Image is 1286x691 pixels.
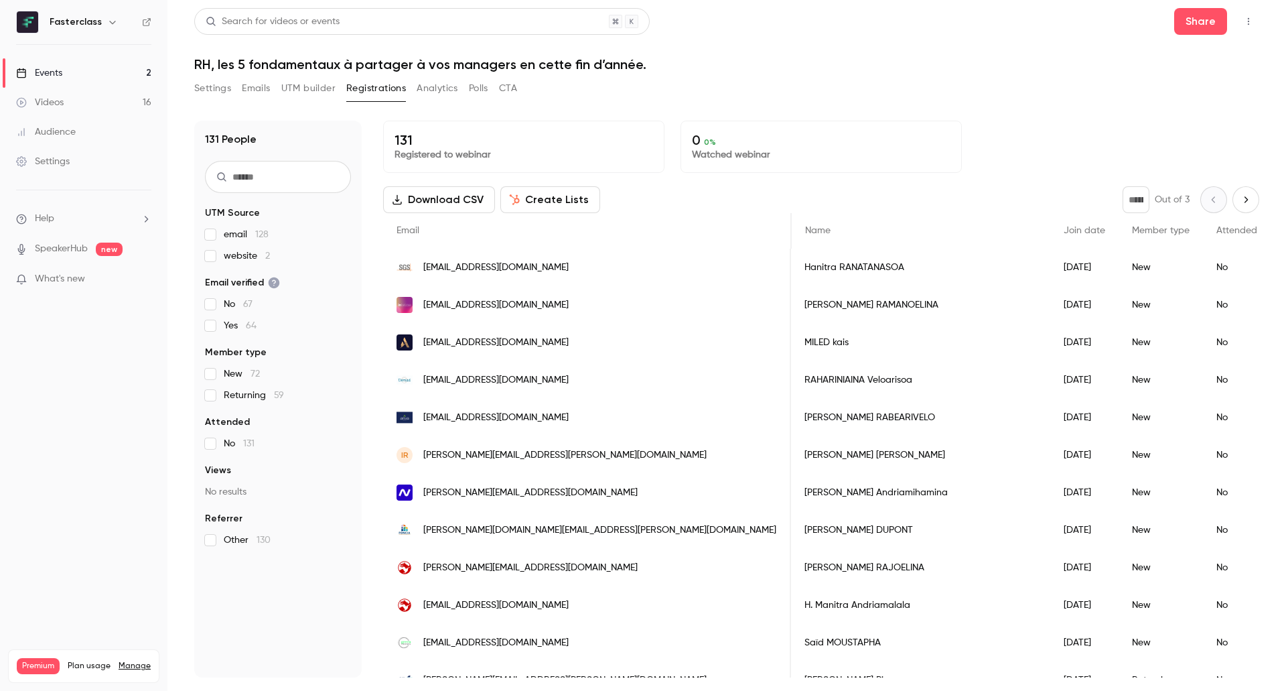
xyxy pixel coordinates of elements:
[251,369,260,379] span: 72
[395,148,653,162] p: Registered to webinar
[274,391,284,400] span: 59
[397,635,413,651] img: green-evenements.com
[1050,249,1119,286] div: [DATE]
[16,66,62,80] div: Events
[16,96,64,109] div: Videos
[1050,324,1119,361] div: [DATE]
[16,155,70,168] div: Settings
[423,523,776,538] span: [PERSON_NAME][DOMAIN_NAME][EMAIL_ADDRESS][PERSON_NAME][DOMAIN_NAME]
[205,464,231,477] span: Views
[205,512,242,525] span: Referrer
[500,186,600,213] button: Create Lists
[397,485,413,501] img: konecta.com
[1203,511,1271,549] div: No
[255,230,269,239] span: 128
[401,449,409,461] span: IR
[16,125,76,139] div: Audience
[224,367,260,381] span: New
[1119,586,1203,624] div: New
[205,131,257,147] h1: 131 People
[692,148,950,162] p: Watched webinar
[791,361,1050,399] div: RAHARINIAINA Veloarisoa
[791,624,1050,662] div: Saïd MOUSTAPHA
[1119,399,1203,436] div: New
[1232,186,1259,213] button: Next page
[397,334,413,351] img: movenpick.com
[1119,249,1203,286] div: New
[1119,324,1203,361] div: New
[1203,361,1271,399] div: No
[791,549,1050,586] div: [PERSON_NAME] RAJOELINA
[499,78,517,99] button: CTA
[194,78,231,99] button: Settings
[224,533,271,547] span: Other
[423,411,569,425] span: [EMAIL_ADDRESS][DOMAIN_NAME]
[205,416,250,429] span: Attended
[246,321,257,330] span: 64
[423,448,707,462] span: [PERSON_NAME][EMAIL_ADDRESS][PERSON_NAME][DOMAIN_NAME]
[423,298,569,312] span: [EMAIL_ADDRESS][DOMAIN_NAME]
[397,259,413,275] img: sgs.com
[791,399,1050,436] div: [PERSON_NAME] RABEARIVELO
[1203,249,1271,286] div: No
[1203,436,1271,474] div: No
[224,228,269,241] span: email
[1050,586,1119,624] div: [DATE]
[1050,399,1119,436] div: [DATE]
[1174,8,1227,35] button: Share
[423,674,707,688] span: [PERSON_NAME][EMAIL_ADDRESS][PERSON_NAME][DOMAIN_NAME]
[194,56,1259,72] h1: RH, les 5 fondamentaux à partager à vos managers en cette fin d’année.
[206,15,340,29] div: Search for videos or events
[1203,474,1271,511] div: No
[68,661,111,672] span: Plan usage
[1216,226,1257,235] span: Attended
[1064,226,1105,235] span: Join date
[423,599,569,613] span: [EMAIL_ADDRESS][DOMAIN_NAME]
[1119,436,1203,474] div: New
[205,346,267,359] span: Member type
[704,137,716,147] span: 0 %
[224,389,284,402] span: Returning
[423,373,569,387] span: [EMAIL_ADDRESS][DOMAIN_NAME]
[1050,286,1119,324] div: [DATE]
[119,661,151,672] a: Manage
[1119,286,1203,324] div: New
[1119,361,1203,399] div: New
[1050,361,1119,399] div: [DATE]
[265,251,270,261] span: 2
[1203,586,1271,624] div: No
[1119,511,1203,549] div: New
[50,15,102,29] h6: Fasterclass
[791,586,1050,624] div: H. Manitra Andriamalala
[805,226,831,235] span: Name
[423,561,638,575] span: [PERSON_NAME][EMAIL_ADDRESS][DOMAIN_NAME]
[423,336,569,350] span: [EMAIL_ADDRESS][DOMAIN_NAME]
[17,11,38,33] img: Fasterclass
[1132,226,1190,235] span: Member type
[397,522,413,538] img: foncia.com
[243,439,255,448] span: 131
[1203,624,1271,662] div: No
[346,78,406,99] button: Registrations
[1203,324,1271,361] div: No
[35,242,88,256] a: SpeakerHub
[1203,399,1271,436] div: No
[469,78,488,99] button: Polls
[1050,436,1119,474] div: [DATE]
[423,486,638,500] span: [PERSON_NAME][EMAIL_ADDRESS][DOMAIN_NAME]
[791,436,1050,474] div: [PERSON_NAME] [PERSON_NAME]
[1119,474,1203,511] div: New
[1203,286,1271,324] div: No
[791,324,1050,361] div: MILED kais
[224,249,270,263] span: website
[397,597,413,613] img: symrise.com
[281,78,336,99] button: UTM builder
[692,132,950,148] p: 0
[417,78,458,99] button: Analytics
[383,186,495,213] button: Download CSV
[397,226,419,235] span: Email
[1050,511,1119,549] div: [DATE]
[1119,624,1203,662] div: New
[35,272,85,286] span: What's new
[16,212,151,226] li: help-dropdown-opener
